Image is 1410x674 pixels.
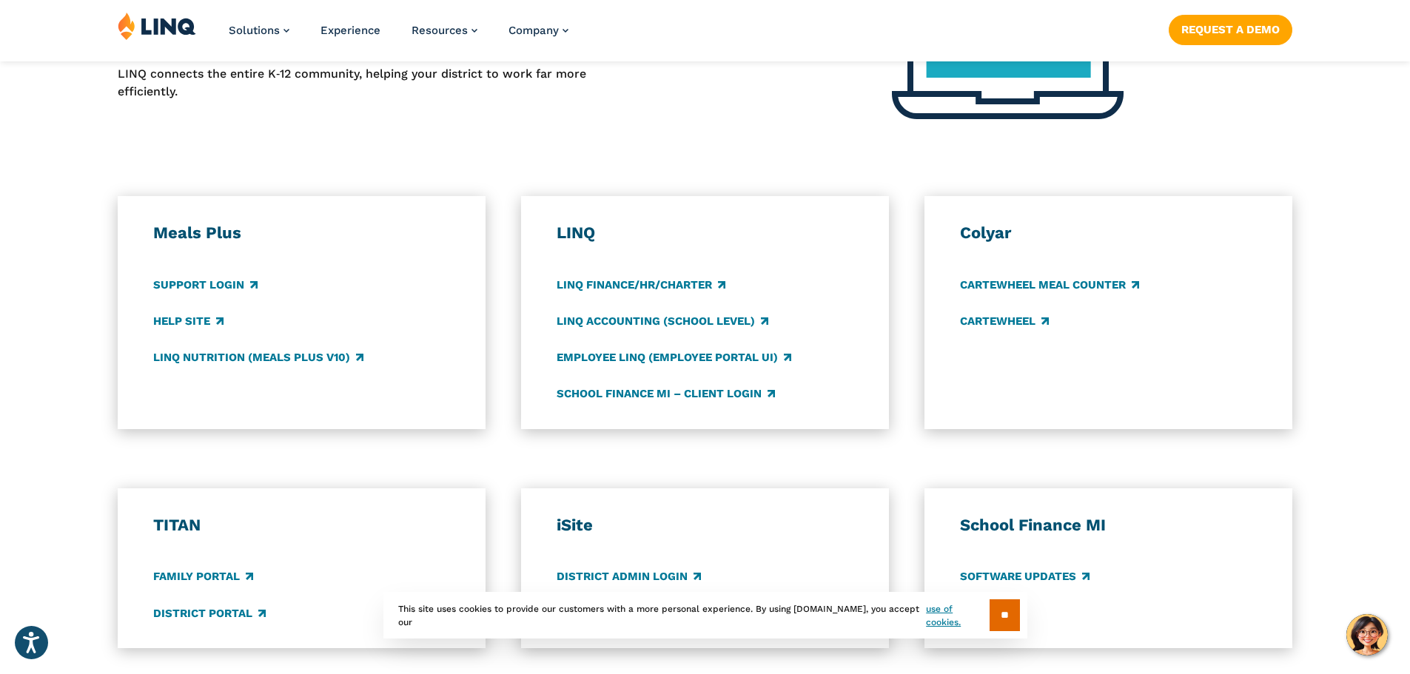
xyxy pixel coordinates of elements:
[960,313,1049,329] a: CARTEWHEEL
[557,515,854,536] h3: iSite
[1169,12,1292,44] nav: Button Navigation
[557,277,725,293] a: LINQ Finance/HR/Charter
[960,569,1090,585] a: Software Updates
[153,515,451,536] h3: TITAN
[1169,15,1292,44] a: Request a Demo
[557,385,775,402] a: School Finance MI – Client Login
[508,24,559,37] span: Company
[153,605,266,621] a: District Portal
[960,277,1139,293] a: CARTEWHEEL Meal Counter
[557,349,791,365] a: Employee LINQ (Employee Portal UI)
[153,223,451,243] h3: Meals Plus
[229,24,280,37] span: Solutions
[412,24,468,37] span: Resources
[1346,614,1388,656] button: Hello, have a question? Let’s chat.
[118,65,587,101] p: LINQ connects the entire K‑12 community, helping your district to work far more efficiently.
[960,223,1258,243] h3: Colyar
[153,277,258,293] a: Support Login
[383,592,1027,638] div: This site uses cookies to provide our customers with a more personal experience. By using [DOMAIN...
[320,24,380,37] a: Experience
[229,24,289,37] a: Solutions
[153,349,363,365] a: LINQ Nutrition (Meals Plus v10)
[926,602,989,629] a: use of cookies.
[153,569,253,585] a: Family Portal
[557,569,701,585] a: District Admin Login
[229,12,568,61] nav: Primary Navigation
[118,12,196,40] img: LINQ | K‑12 Software
[153,313,224,329] a: Help Site
[508,24,568,37] a: Company
[412,24,477,37] a: Resources
[557,313,768,329] a: LINQ Accounting (school level)
[960,515,1258,536] h3: School Finance MI
[557,223,854,243] h3: LINQ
